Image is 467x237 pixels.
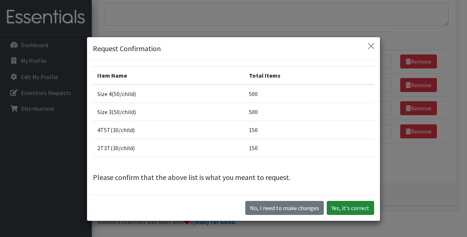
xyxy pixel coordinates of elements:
[245,139,374,157] td: 150
[93,43,161,54] h5: Request Confirmation
[93,66,245,85] th: Item Name
[93,172,374,183] p: Please confirm that the above list is what you meant to request.
[327,201,374,215] button: Yes, it's correct
[245,85,374,103] td: 500
[245,103,374,121] td: 500
[93,85,245,103] td: Size 4(50/child)
[245,201,324,215] button: No I need to make changes
[245,121,374,139] td: 150
[93,103,245,121] td: Size 3(50/child)
[365,40,377,52] button: Close
[93,139,245,157] td: 2T3T(30/child)
[245,66,374,85] th: Total Items
[93,121,245,139] td: 4T5T(30/child)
